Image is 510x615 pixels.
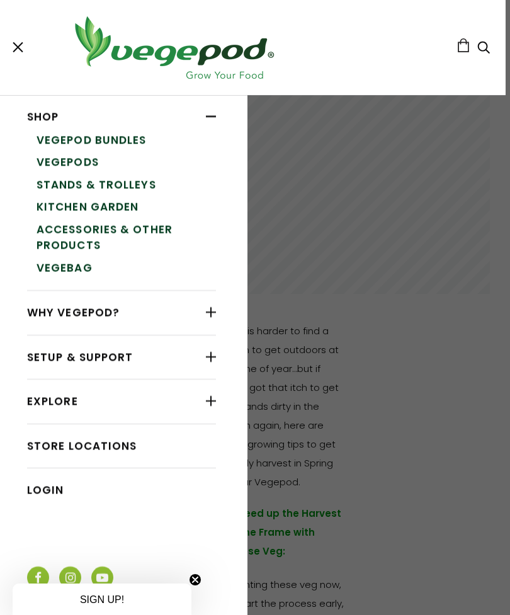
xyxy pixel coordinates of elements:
a: VegeBag [37,257,216,279]
div: SIGN UP!Close teaser [13,584,191,615]
a: Shop [27,105,216,129]
a: Login [27,478,216,502]
span: SIGN UP! [80,594,124,605]
a: Search [477,42,490,55]
a: Setup & Support [27,346,216,370]
a: Vegepod Bundles [37,129,216,152]
img: Vegepod [64,13,284,82]
a: Vegepods [37,151,216,174]
a: Explore [27,390,216,414]
button: Close teaser [189,573,201,586]
a: Why Vegepod? [27,301,216,325]
a: Stands & Trolleys [37,174,216,196]
a: Kitchen Garden [37,196,216,218]
a: Accessories & Other Products [37,218,216,257]
a: Store Locations [27,434,216,458]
